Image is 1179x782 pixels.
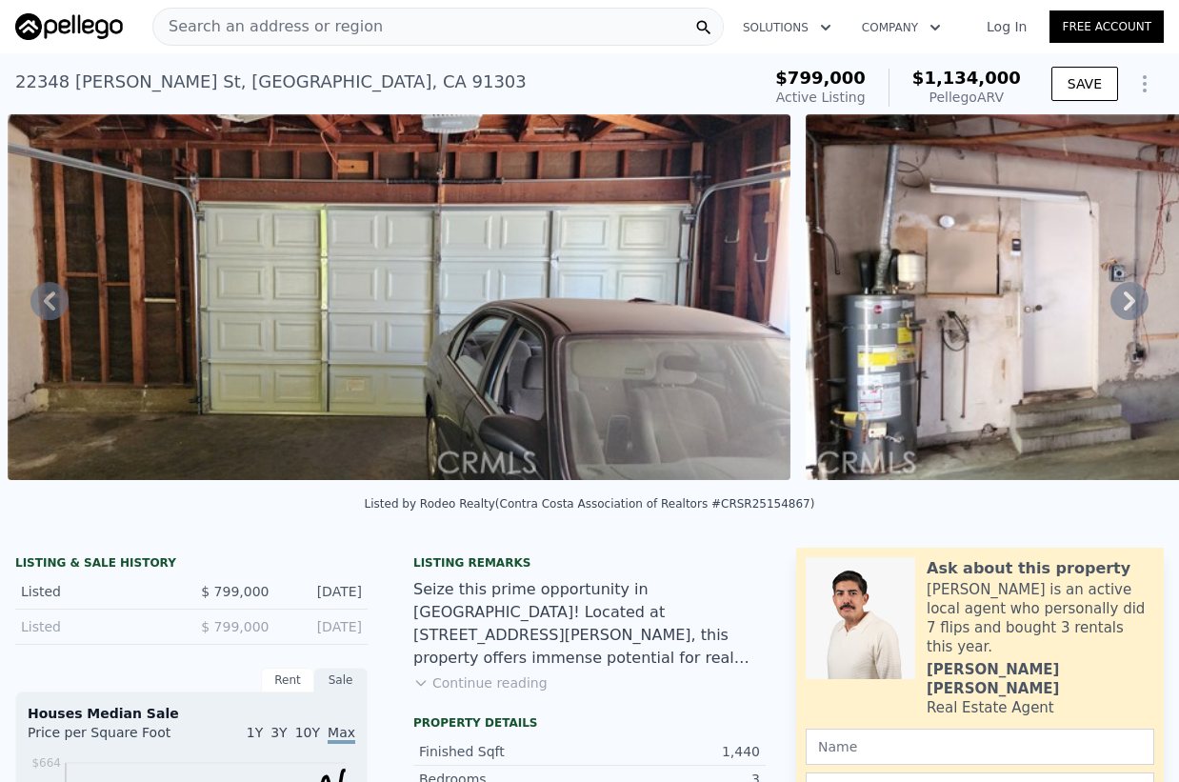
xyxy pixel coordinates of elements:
img: Sale: 167243508 Parcel: 54988168 [8,114,790,480]
div: [DATE] [285,582,363,601]
div: Real Estate Agent [927,698,1054,717]
span: Max [328,725,355,744]
div: Listed by Rodeo Realty (Contra Costa Association of Realtors #CRSR25154867) [365,497,815,511]
div: Listed [21,617,176,636]
div: Listing remarks [413,555,766,571]
span: $ 799,000 [201,619,269,634]
span: $1,134,000 [912,68,1021,88]
button: SAVE [1051,67,1118,101]
div: Sale [314,668,368,692]
div: LISTING & SALE HISTORY [15,555,368,574]
div: Rent [261,668,314,692]
a: Free Account [1049,10,1164,43]
div: [PERSON_NAME] is an active local agent who personally did 7 flips and bought 3 rentals this year. [927,580,1154,656]
div: Finished Sqft [419,742,589,761]
span: 1Y [247,725,263,740]
div: 1,440 [589,742,760,761]
div: Houses Median Sale [28,704,355,723]
button: Show Options [1126,65,1164,103]
div: [PERSON_NAME] [PERSON_NAME] [927,660,1154,698]
div: Pellego ARV [912,88,1021,107]
span: 10Y [295,725,320,740]
button: Solutions [728,10,847,45]
span: Active Listing [776,90,866,105]
div: 22348 [PERSON_NAME] St , [GEOGRAPHIC_DATA] , CA 91303 [15,69,527,95]
div: Ask about this property [927,557,1130,580]
button: Company [847,10,956,45]
div: Price per Square Foot [28,723,191,753]
input: Name [806,729,1154,765]
span: $799,000 [775,68,866,88]
tspan: $664 [31,756,61,770]
div: [DATE] [285,617,363,636]
span: 3Y [270,725,287,740]
div: Listed [21,582,176,601]
div: Property details [413,715,766,731]
button: Continue reading [413,673,548,692]
span: $ 799,000 [201,584,269,599]
img: Pellego [15,13,123,40]
div: Seize this prime opportunity in [GEOGRAPHIC_DATA]! Located at [STREET_ADDRESS][PERSON_NAME], this... [413,578,766,670]
a: Log In [964,17,1049,36]
span: Search an address or region [153,15,383,38]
